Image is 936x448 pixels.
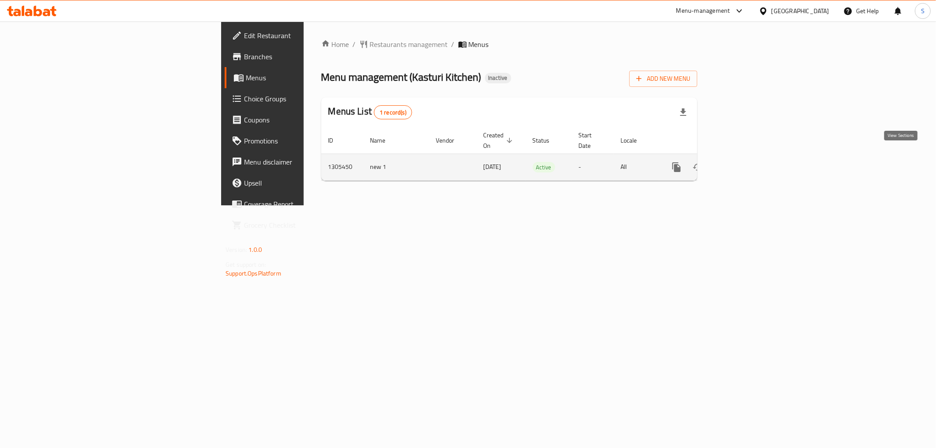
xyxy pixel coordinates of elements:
[370,135,397,146] span: Name
[244,136,370,146] span: Promotions
[485,74,511,82] span: Inactive
[244,220,370,230] span: Grocery Checklist
[485,73,511,83] div: Inactive
[225,88,377,109] a: Choice Groups
[579,130,603,151] span: Start Date
[225,25,377,46] a: Edit Restaurant
[226,268,281,279] a: Support.OpsPlatform
[673,102,694,123] div: Export file
[363,154,429,180] td: new 1
[666,157,687,178] button: more
[226,244,247,255] span: Version:
[244,51,370,62] span: Branches
[370,39,448,50] span: Restaurants management
[225,109,377,130] a: Coupons
[225,67,377,88] a: Menus
[771,6,829,16] div: [GEOGRAPHIC_DATA]
[244,157,370,167] span: Menu disclaimer
[226,259,266,270] span: Get support on:
[533,135,561,146] span: Status
[244,199,370,209] span: Coverage Report
[533,162,555,172] span: Active
[921,6,925,16] span: S
[436,135,466,146] span: Vendor
[484,161,502,172] span: [DATE]
[452,39,455,50] li: /
[244,178,370,188] span: Upsell
[659,127,757,154] th: Actions
[246,72,370,83] span: Menus
[225,151,377,172] a: Menu disclaimer
[225,130,377,151] a: Promotions
[225,172,377,194] a: Upsell
[248,244,262,255] span: 1.0.0
[225,46,377,67] a: Branches
[321,39,697,50] nav: breadcrumb
[374,105,412,119] div: Total records count
[359,39,448,50] a: Restaurants management
[244,93,370,104] span: Choice Groups
[328,135,345,146] span: ID
[321,127,757,181] table: enhanced table
[572,154,614,180] td: -
[469,39,489,50] span: Menus
[225,215,377,236] a: Grocery Checklist
[374,108,412,117] span: 1 record(s)
[321,67,481,87] span: Menu management ( Kasturi Kitchen )
[244,115,370,125] span: Coupons
[328,105,412,119] h2: Menus List
[629,71,697,87] button: Add New Menu
[621,135,649,146] span: Locale
[614,154,659,180] td: All
[225,194,377,215] a: Coverage Report
[636,73,690,84] span: Add New Menu
[244,30,370,41] span: Edit Restaurant
[484,130,515,151] span: Created On
[676,6,730,16] div: Menu-management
